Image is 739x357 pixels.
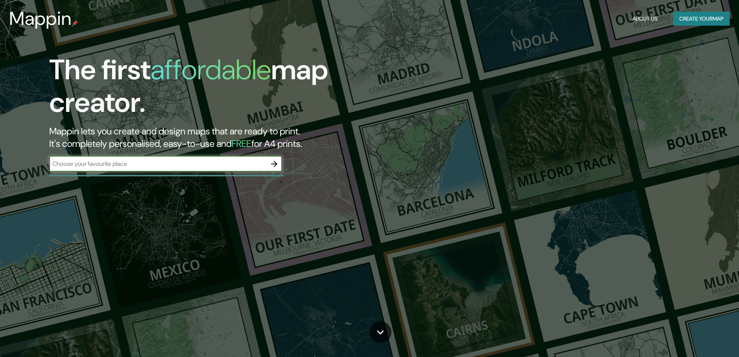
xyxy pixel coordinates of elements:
[72,20,78,26] img: mappin-pin
[629,12,661,26] button: About Us
[49,159,267,168] input: Choose your favourite place
[232,138,251,150] h5: FREE
[151,52,271,88] h1: affordable
[9,8,72,30] h3: Mappin
[673,12,730,26] button: Create yourmap
[49,125,419,150] h2: Mappin lets you create and design maps that are ready to print. It's completely personalised, eas...
[49,54,419,125] h1: The first map creator.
